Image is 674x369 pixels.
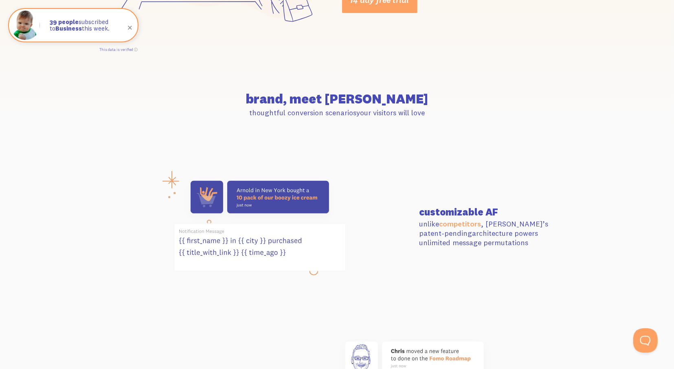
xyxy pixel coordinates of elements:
img: Fomo [11,11,40,40]
h3: customizable AF [419,207,564,217]
strong: Business [55,24,82,32]
a: This data is verified ⓘ [99,47,138,52]
strong: 39 people [50,18,79,26]
h2: brand, meet [PERSON_NAME] [110,92,564,105]
p: thoughtful conversion scenarios your visitors will love [110,108,564,117]
p: unlike , [PERSON_NAME]’s patent-pending architecture powers unlimited message permutations [419,219,564,248]
a: competitors [439,219,481,228]
p: subscribed to this week. [50,19,130,32]
iframe: Help Scout Beacon - Open [633,328,658,353]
